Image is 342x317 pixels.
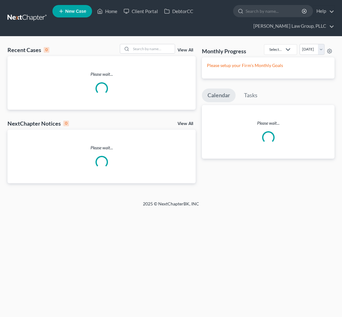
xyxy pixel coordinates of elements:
a: View All [178,122,193,126]
input: Search by name... [246,5,303,17]
div: 2025 © NextChapterBK, INC [21,201,321,212]
a: Home [94,6,120,17]
p: Please setup your Firm's Monthly Goals [207,62,330,69]
p: Please wait... [7,145,196,151]
p: Please wait... [7,71,196,77]
p: Please wait... [202,120,335,126]
div: Recent Cases [7,46,49,54]
h3: Monthly Progress [202,47,246,55]
a: DebtorCC [161,6,196,17]
div: 0 [63,121,69,126]
div: 0 [44,47,49,53]
div: NextChapter Notices [7,120,69,127]
a: Help [313,6,334,17]
a: View All [178,48,193,52]
div: Select... [269,47,282,52]
a: Tasks [238,89,263,102]
input: Search by name... [131,44,175,53]
a: [PERSON_NAME] Law Group, PLLC [250,21,334,32]
span: New Case [65,9,86,14]
a: Client Portal [120,6,161,17]
a: Calendar [202,89,236,102]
